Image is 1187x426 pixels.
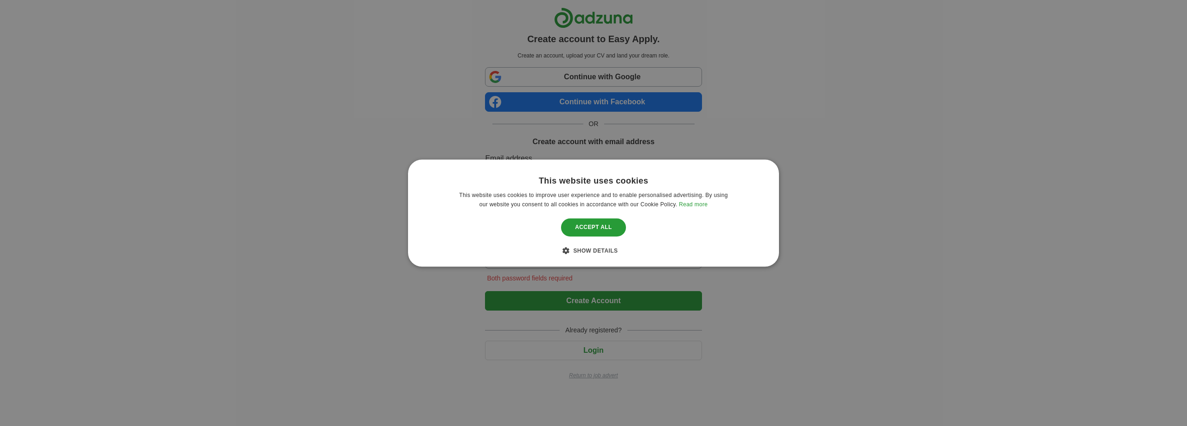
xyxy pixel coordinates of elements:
[539,176,648,186] div: This website uses cookies
[679,201,708,208] a: Read more, opens a new window
[459,192,728,208] span: This website uses cookies to improve user experience and to enable personalised advertising. By u...
[408,159,779,267] div: Cookie consent dialog
[573,248,618,254] span: Show details
[569,246,618,255] div: Show details
[561,219,626,236] div: Accept all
